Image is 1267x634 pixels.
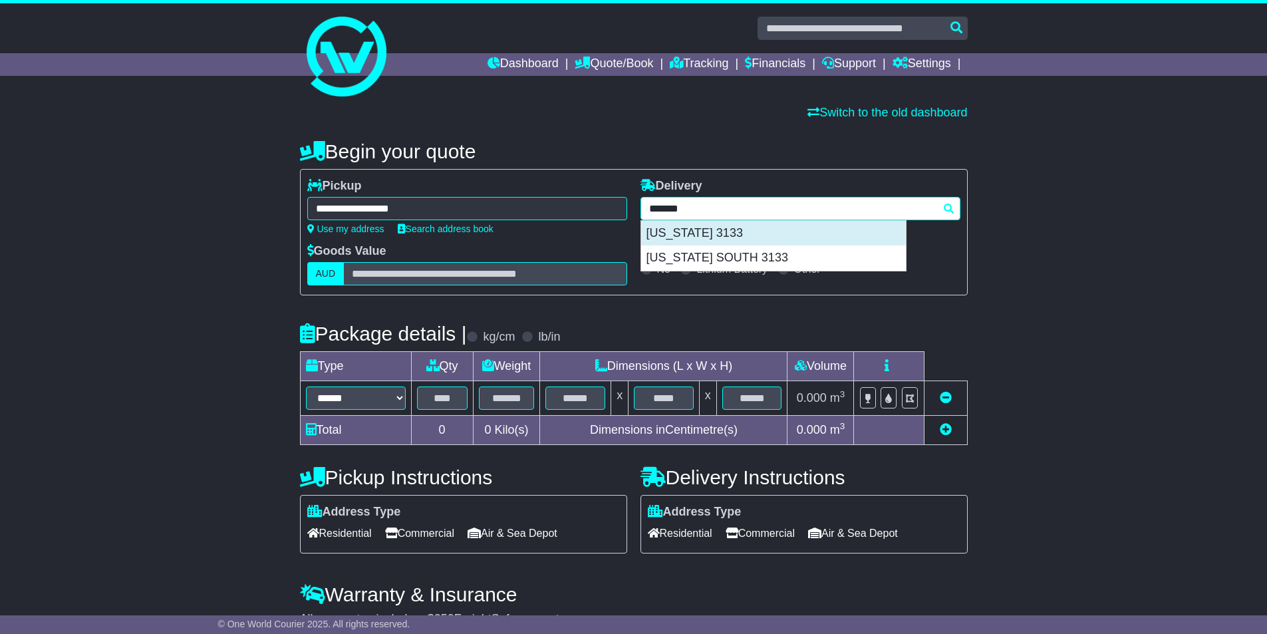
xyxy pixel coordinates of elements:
td: Weight [473,352,540,381]
label: Pickup [307,179,362,194]
span: m [830,391,845,404]
a: Support [822,53,876,76]
span: 250 [434,612,454,625]
a: Add new item [940,423,952,436]
a: Switch to the old dashboard [807,106,967,119]
div: [US_STATE] 3133 [641,221,906,246]
h4: Begin your quote [300,140,968,162]
span: Residential [648,523,712,544]
span: 0 [484,423,491,436]
span: © One World Courier 2025. All rights reserved. [218,619,410,629]
div: [US_STATE] SOUTH 3133 [641,245,906,271]
label: Address Type [648,505,742,520]
td: Volume [787,352,854,381]
a: Settings [893,53,951,76]
span: 0.000 [797,423,827,436]
label: Delivery [640,179,702,194]
label: lb/in [538,330,560,345]
h4: Pickup Instructions [300,466,627,488]
span: Air & Sea Depot [808,523,898,544]
label: AUD [307,262,345,285]
td: x [611,381,629,416]
h4: Delivery Instructions [640,466,968,488]
a: Quote/Book [575,53,653,76]
span: Commercial [385,523,454,544]
span: m [830,423,845,436]
td: 0 [411,416,473,445]
a: Dashboard [488,53,559,76]
td: Type [300,352,411,381]
h4: Warranty & Insurance [300,583,968,605]
a: Use my address [307,224,384,234]
span: 0.000 [797,391,827,404]
div: All our quotes include a $ FreightSafe warranty. [300,612,968,627]
td: Total [300,416,411,445]
td: Kilo(s) [473,416,540,445]
td: Qty [411,352,473,381]
span: Residential [307,523,372,544]
a: Financials [745,53,805,76]
sup: 3 [840,389,845,399]
span: Air & Sea Depot [468,523,557,544]
a: Tracking [670,53,728,76]
sup: 3 [840,421,845,431]
a: Search address book [398,224,493,234]
typeahead: Please provide city [640,197,960,220]
label: Address Type [307,505,401,520]
label: Goods Value [307,244,386,259]
span: Commercial [726,523,795,544]
label: kg/cm [483,330,515,345]
td: x [699,381,716,416]
td: Dimensions in Centimetre(s) [540,416,787,445]
h4: Package details | [300,323,467,345]
td: Dimensions (L x W x H) [540,352,787,381]
a: Remove this item [940,391,952,404]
